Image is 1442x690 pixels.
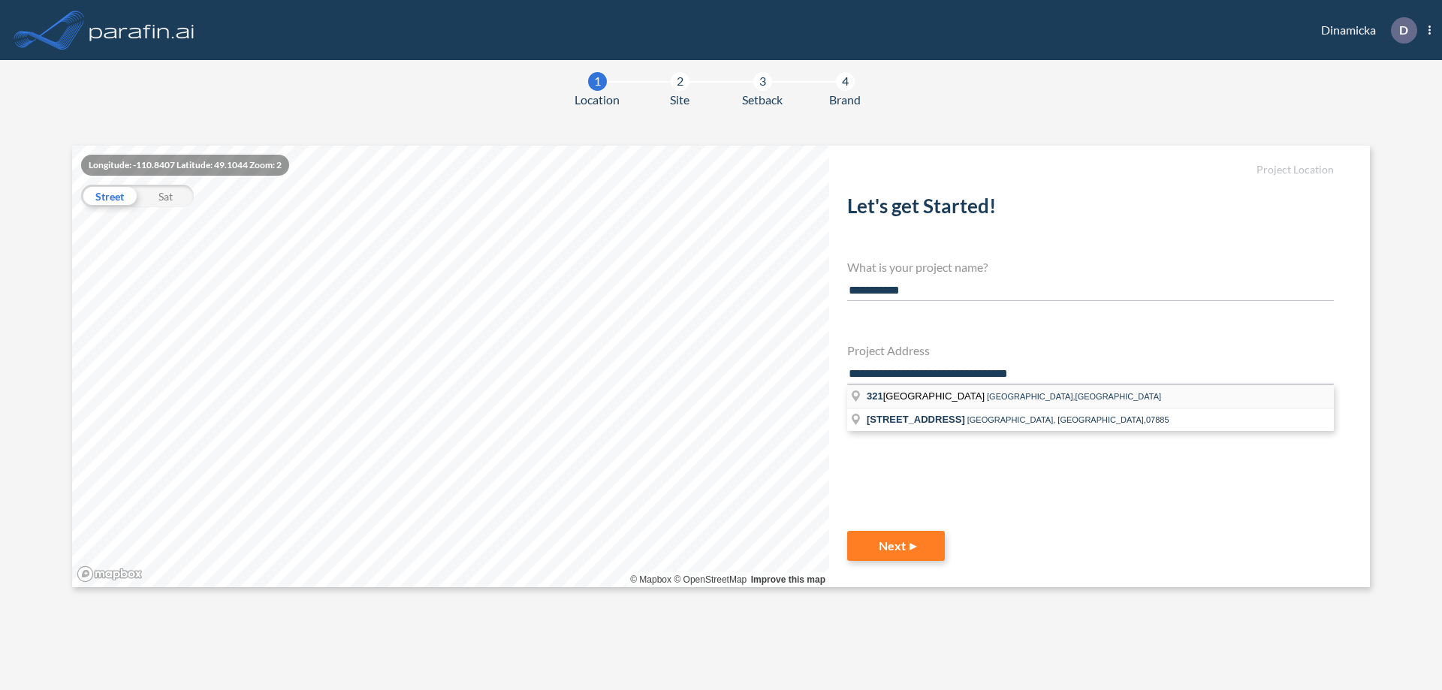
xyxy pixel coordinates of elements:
a: Mapbox [630,574,671,585]
span: [STREET_ADDRESS] [867,414,965,425]
div: 4 [836,72,855,91]
h4: Project Address [847,343,1334,357]
span: [GEOGRAPHIC_DATA],[GEOGRAPHIC_DATA] [987,392,1161,401]
span: [GEOGRAPHIC_DATA] [867,390,987,402]
a: Improve this map [751,574,825,585]
span: Location [575,91,620,109]
h2: Let's get Started! [847,194,1334,224]
a: OpenStreetMap [674,574,747,585]
canvas: Map [72,146,829,587]
div: Dinamicka [1299,17,1431,44]
h4: What is your project name? [847,260,1334,274]
img: logo [86,15,198,45]
div: 1 [588,72,607,91]
p: D [1399,23,1408,37]
div: 2 [671,72,689,91]
div: Sat [137,185,194,207]
div: 3 [753,72,772,91]
div: Longitude: -110.8407 Latitude: 49.1044 Zoom: 2 [81,155,289,176]
span: [GEOGRAPHIC_DATA], [GEOGRAPHIC_DATA],07885 [967,415,1169,424]
h5: Project Location [847,164,1334,176]
span: 321 [867,390,883,402]
button: Next [847,531,945,561]
span: Setback [742,91,783,109]
span: Brand [829,91,861,109]
div: Street [81,185,137,207]
span: Site [670,91,689,109]
a: Mapbox homepage [77,565,143,583]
